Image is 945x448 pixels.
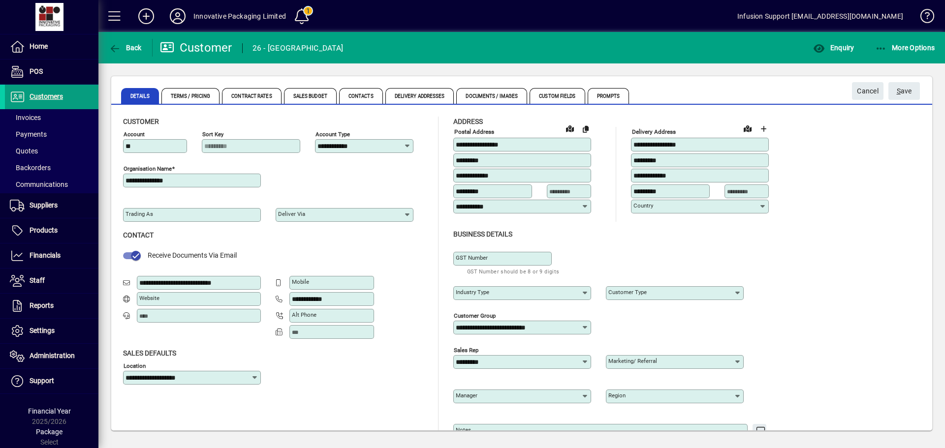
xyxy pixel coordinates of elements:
[30,352,75,359] span: Administration
[30,42,48,50] span: Home
[148,251,237,259] span: Receive Documents Via Email
[30,226,58,234] span: Products
[588,88,630,104] span: Prompts
[857,83,879,99] span: Cancel
[292,278,309,285] mat-label: Mobile
[608,392,626,399] mat-label: Region
[756,121,771,137] button: Choose address
[202,131,223,138] mat-label: Sort key
[5,159,98,176] a: Backorders
[30,327,55,334] span: Settings
[315,131,350,138] mat-label: Account Type
[454,312,496,319] mat-label: Customer group
[5,176,98,193] a: Communications
[5,243,98,268] a: Financials
[562,120,578,136] a: View on map
[339,88,383,104] span: Contacts
[456,254,488,261] mat-label: GST Number
[284,88,337,104] span: Sales Budget
[456,392,477,399] mat-label: Manager
[5,344,98,368] a: Administration
[292,311,316,318] mat-label: Alt Phone
[98,39,153,57] app-page-header-button: Back
[123,349,176,357] span: Sales defaults
[130,7,162,25] button: Add
[126,210,153,217] mat-label: Trading as
[161,88,220,104] span: Terms / Pricing
[5,143,98,159] a: Quotes
[5,319,98,343] a: Settings
[139,295,159,301] mat-label: Website
[30,92,63,100] span: Customers
[453,118,483,125] span: Address
[608,358,657,364] mat-label: Marketing/ Referral
[897,87,901,95] span: S
[123,118,159,125] span: Customer
[252,40,344,56] div: 26 - [GEOGRAPHIC_DATA]
[10,164,51,172] span: Backorders
[5,218,98,243] a: Products
[578,121,594,137] button: Copy to Delivery address
[109,44,142,52] span: Back
[5,269,98,293] a: Staff
[30,276,45,284] span: Staff
[5,294,98,318] a: Reports
[897,83,912,99] span: ave
[385,88,454,104] span: Delivery Addresses
[124,165,172,172] mat-label: Organisation name
[222,88,281,104] span: Contract Rates
[454,346,478,353] mat-label: Sales rep
[888,82,920,100] button: Save
[5,193,98,218] a: Suppliers
[162,7,193,25] button: Profile
[913,2,933,34] a: Knowledge Base
[193,8,286,24] div: Innovative Packaging Limited
[124,362,146,369] mat-label: Location
[852,82,883,100] button: Cancel
[10,180,68,188] span: Communications
[453,230,512,238] span: Business details
[467,266,560,277] mat-hint: GST Number should be 8 or 9 digits
[124,131,145,138] mat-label: Account
[530,88,585,104] span: Custom Fields
[5,34,98,59] a: Home
[875,44,935,52] span: More Options
[633,202,653,209] mat-label: Country
[30,201,58,209] span: Suppliers
[456,426,471,433] mat-label: Notes
[30,377,54,385] span: Support
[36,428,63,436] span: Package
[740,120,756,136] a: View on map
[456,289,489,296] mat-label: Industry type
[121,88,159,104] span: Details
[30,301,54,309] span: Reports
[28,407,71,415] span: Financial Year
[5,109,98,126] a: Invoices
[10,114,41,121] span: Invoices
[123,231,154,239] span: Contact
[30,251,61,259] span: Financials
[5,60,98,84] a: POS
[278,210,305,217] mat-label: Deliver via
[737,8,903,24] div: Infusion Support [EMAIL_ADDRESS][DOMAIN_NAME]
[160,40,232,56] div: Customer
[5,369,98,393] a: Support
[811,39,856,57] button: Enquiry
[106,39,144,57] button: Back
[813,44,854,52] span: Enquiry
[10,147,38,155] span: Quotes
[608,289,647,296] mat-label: Customer type
[873,39,938,57] button: More Options
[5,126,98,143] a: Payments
[456,88,527,104] span: Documents / Images
[30,67,43,75] span: POS
[10,130,47,138] span: Payments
